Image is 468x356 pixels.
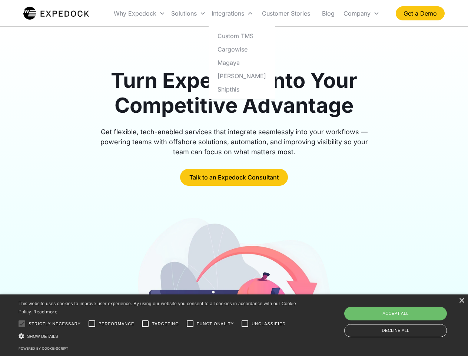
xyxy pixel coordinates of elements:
[212,56,272,69] a: Magaya
[180,169,288,186] a: Talk to an Expedock Consultant
[316,1,341,26] a: Blog
[212,29,272,42] a: Custom TMS
[341,1,382,26] div: Company
[114,10,156,17] div: Why Expedock
[256,1,316,26] a: Customer Stories
[168,1,209,26] div: Solutions
[345,276,468,356] iframe: Chat Widget
[212,42,272,56] a: Cargowise
[99,321,135,327] span: Performance
[111,1,168,26] div: Why Expedock
[33,309,57,314] a: Read more
[252,321,286,327] span: Unclassified
[29,321,81,327] span: Strictly necessary
[152,321,179,327] span: Targeting
[92,68,376,118] h1: Turn Expedock Into Your Competitive Advantage
[92,127,376,157] div: Get flexible, tech-enabled services that integrate seamlessly into your workflows — powering team...
[23,6,89,21] img: Expedock Logo
[19,301,296,315] span: This website uses cookies to improve user experience. By using our website you consent to all coo...
[209,1,256,26] div: Integrations
[209,26,275,99] nav: Integrations
[212,82,272,96] a: Shipthis
[197,321,234,327] span: Functionality
[23,6,89,21] a: home
[171,10,197,17] div: Solutions
[343,10,371,17] div: Company
[396,6,445,20] a: Get a Demo
[19,346,68,350] a: Powered by cookie-script
[212,69,272,82] a: [PERSON_NAME]
[27,334,58,339] span: Show details
[19,332,299,340] div: Show details
[212,10,244,17] div: Integrations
